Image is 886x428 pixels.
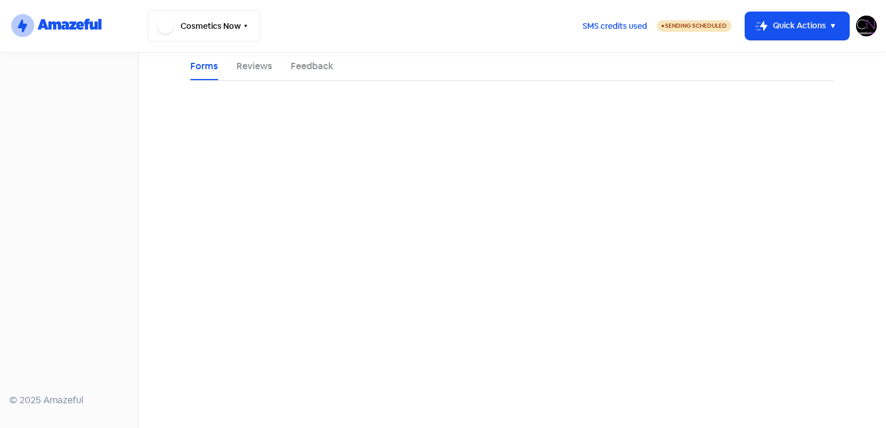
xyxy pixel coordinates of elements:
span: SMS credits used [583,20,647,32]
a: Forms [190,59,218,73]
a: Sending Scheduled [657,19,731,33]
button: Cosmetics Now [148,10,260,42]
a: Reviews [236,59,272,73]
img: User [856,16,877,36]
span: Sending Scheduled [665,22,727,29]
a: Feedback [291,59,333,73]
a: SMS credits used [573,19,657,31]
button: Quick Actions [745,12,849,40]
div: © 2025 Amazeful [9,393,129,407]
